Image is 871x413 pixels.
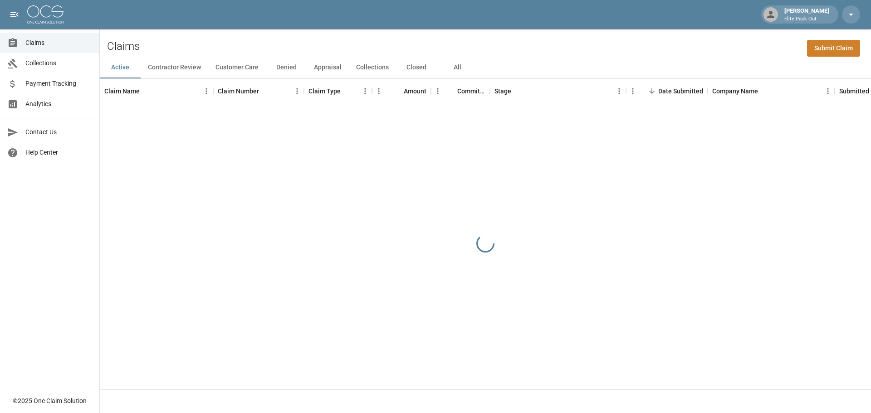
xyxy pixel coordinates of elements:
[104,78,140,104] div: Claim Name
[784,15,829,23] p: Elite Pack Out
[758,85,771,97] button: Sort
[712,78,758,104] div: Company Name
[200,84,213,98] button: Menu
[341,85,353,97] button: Sort
[391,85,404,97] button: Sort
[218,78,259,104] div: Claim Number
[107,40,140,53] h2: Claims
[208,57,266,78] button: Customer Care
[349,57,396,78] button: Collections
[266,57,307,78] button: Denied
[372,84,386,98] button: Menu
[431,78,490,104] div: Committed Amount
[100,57,141,78] button: Active
[646,85,658,97] button: Sort
[396,57,437,78] button: Closed
[437,57,478,78] button: All
[626,84,640,98] button: Menu
[259,85,272,97] button: Sort
[27,5,64,24] img: ocs-logo-white-transparent.png
[821,84,835,98] button: Menu
[358,84,372,98] button: Menu
[141,57,208,78] button: Contractor Review
[307,57,349,78] button: Appraisal
[490,78,626,104] div: Stage
[5,5,24,24] button: open drawer
[25,58,92,68] span: Collections
[213,78,304,104] div: Claim Number
[431,84,445,98] button: Menu
[372,78,431,104] div: Amount
[304,78,372,104] div: Claim Type
[658,78,703,104] div: Date Submitted
[708,78,835,104] div: Company Name
[781,6,833,23] div: [PERSON_NAME]
[140,85,152,97] button: Sort
[100,78,213,104] div: Claim Name
[626,78,708,104] div: Date Submitted
[290,84,304,98] button: Menu
[25,79,92,88] span: Payment Tracking
[25,99,92,109] span: Analytics
[25,127,92,137] span: Contact Us
[807,40,860,57] a: Submit Claim
[612,84,626,98] button: Menu
[404,78,426,104] div: Amount
[25,148,92,157] span: Help Center
[494,78,511,104] div: Stage
[445,85,457,97] button: Sort
[25,38,92,48] span: Claims
[511,85,524,97] button: Sort
[100,57,871,78] div: dynamic tabs
[13,396,87,405] div: © 2025 One Claim Solution
[308,78,341,104] div: Claim Type
[457,78,485,104] div: Committed Amount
